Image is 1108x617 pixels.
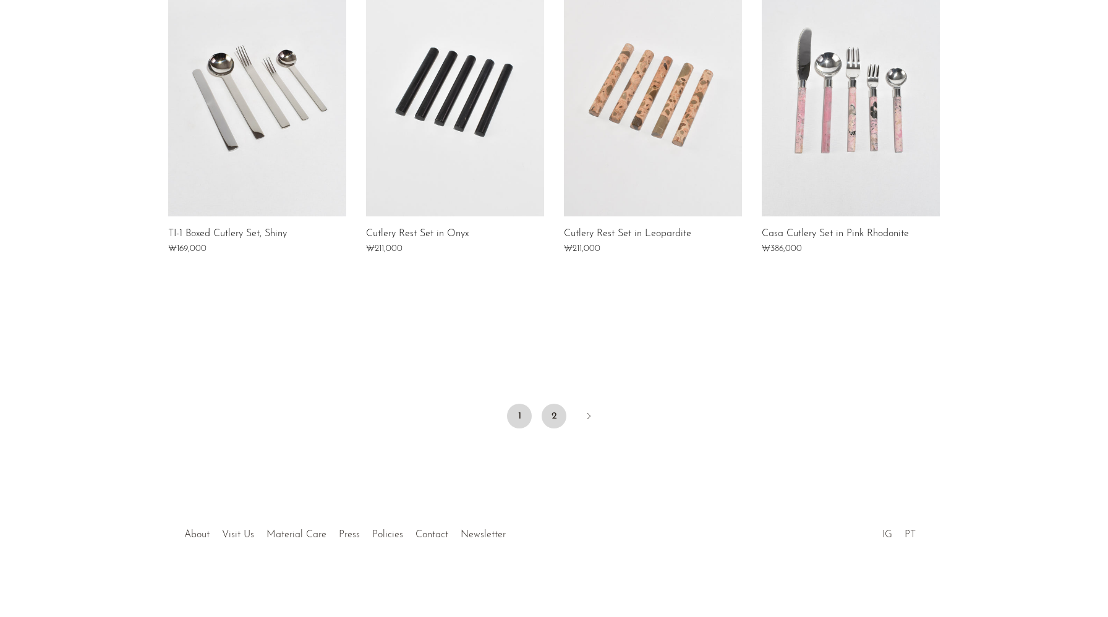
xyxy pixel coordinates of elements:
ul: Social Medias [876,520,922,543]
a: TI-1 Boxed Cutlery Set, Shiny [168,229,287,240]
span: ₩211,000 [366,244,403,253]
a: Cutlery Rest Set in Onyx [366,229,469,240]
a: 2 [542,404,566,428]
a: Policies [372,530,403,540]
ul: Quick links [178,520,512,543]
a: Visit Us [222,530,254,540]
a: Contact [415,530,448,540]
span: ₩211,000 [564,244,600,253]
a: About [184,530,210,540]
a: PT [905,530,916,540]
a: Material Care [266,530,326,540]
a: Cutlery Rest Set in Leopardite [564,229,691,240]
span: ₩386,000 [762,244,802,253]
span: 1 [507,404,532,428]
a: Next [576,404,601,431]
a: IG [882,530,892,540]
span: ₩169,000 [168,244,207,253]
a: Casa Cutlery Set in Pink Rhodonite [762,229,909,240]
a: Press [339,530,360,540]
